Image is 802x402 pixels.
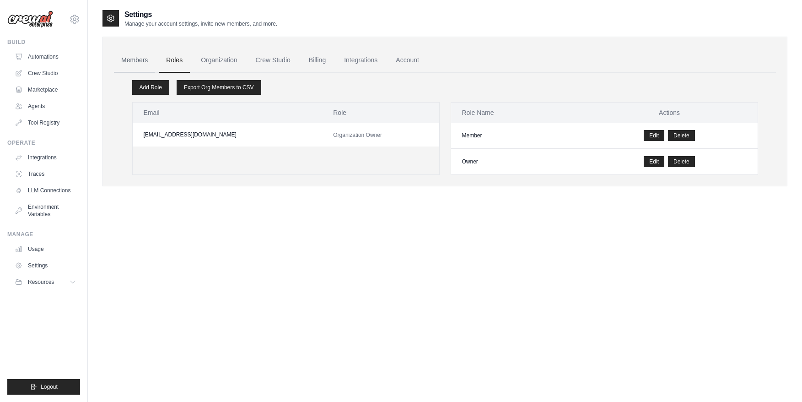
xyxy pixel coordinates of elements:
div: Build [7,38,80,46]
span: Resources [28,278,54,286]
img: Logo [7,11,53,28]
span: Logout [41,383,58,391]
button: Logout [7,379,80,395]
th: Email [133,103,323,123]
button: Resources [11,275,80,289]
td: [EMAIL_ADDRESS][DOMAIN_NAME] [133,123,323,147]
a: Integrations [11,150,80,165]
td: Owner [451,149,581,175]
span: Organization Owner [333,132,382,138]
a: Crew Studio [248,48,298,73]
button: Delete [668,130,695,141]
h2: Settings [124,9,277,20]
a: Edit [644,156,664,167]
a: Crew Studio [11,66,80,81]
a: Integrations [337,48,385,73]
div: Manage [7,231,80,238]
a: Automations [11,49,80,64]
a: Environment Variables [11,200,80,222]
a: LLM Connections [11,183,80,198]
a: Billing [301,48,333,73]
a: Export Org Members to CSV [177,80,261,95]
a: Marketplace [11,82,80,97]
p: Manage your account settings, invite new members, and more. [124,20,277,27]
th: Actions [581,103,758,123]
th: Role [322,103,439,123]
a: Organization [194,48,244,73]
button: Delete [668,156,695,167]
a: Edit [644,130,664,141]
a: Account [388,48,426,73]
a: Tool Registry [11,115,80,130]
td: Member [451,123,581,149]
a: Usage [11,242,80,256]
a: Roles [159,48,190,73]
a: Traces [11,167,80,181]
a: Settings [11,258,80,273]
a: Add Role [132,80,169,95]
a: Members [114,48,155,73]
a: Agents [11,99,80,114]
th: Role Name [451,103,581,123]
div: Operate [7,139,80,147]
